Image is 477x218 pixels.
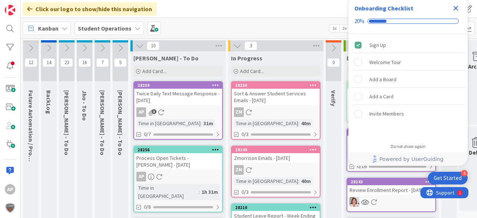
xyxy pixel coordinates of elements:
[347,197,435,207] div: EW
[347,82,435,105] div: 28227Process Pending Change of Status Forms & Requests - [DATE]
[241,188,249,196] span: 0/3
[78,25,132,32] b: Student Operations
[428,172,468,184] div: Open Get Started checklist, remaining modules: 4
[330,90,337,106] span: Verify
[354,18,462,25] div: Checklist progress: 20%
[347,148,435,157] div: EW
[142,68,166,75] span: Add Card...
[298,177,299,185] span: :
[298,119,299,127] span: :
[357,162,367,170] span: 0/16
[369,75,397,84] div: Add a Board
[347,129,435,136] div: 28161
[136,119,200,127] div: Time in [GEOGRAPHIC_DATA]
[16,1,34,10] span: Support
[78,58,91,67] span: 16
[347,89,435,105] div: Process Pending Change of Status Forms & Requests - [DATE]
[234,107,244,117] div: ZM
[347,107,435,117] div: EW
[5,184,15,195] div: AP
[134,153,222,170] div: Process Open Tickets - [PERSON_NAME] - [DATE]
[347,178,435,195] div: 28243Review Enrollment Report - [DATE]
[350,197,359,207] img: EW
[134,172,222,181] div: AP
[133,81,223,140] a: 28259Twice Daily Text Message Response - [DATE]APTime in [GEOGRAPHIC_DATA]:31m0/7
[234,119,298,127] div: Time in [GEOGRAPHIC_DATA]
[299,177,313,185] div: 40m
[144,130,151,138] span: 0/7
[351,37,465,53] div: Sign Up is complete.
[351,71,465,88] div: Add a Board is incomplete.
[347,136,435,145] div: Weekly Enrollment Report - [DATE]
[231,146,320,198] a: 28249Zmorrison Emails - [DATE]ZMTime in [GEOGRAPHIC_DATA]:40m0/3
[391,143,426,149] div: Do not show again
[138,83,222,88] div: 28259
[347,128,436,172] a: 28161Weekly Enrollment Report - [DATE]EW0/16
[96,58,109,67] span: 7
[134,146,222,170] div: 28256Process Open Tickets - [PERSON_NAME] - [DATE]
[235,83,320,88] div: 28250
[200,119,202,127] span: :
[299,119,313,127] div: 40m
[231,81,320,140] a: 28250Sort & Answer Student Services Emails - [DATE]ZMTime in [GEOGRAPHIC_DATA]:40m0/3
[369,92,394,101] div: Add a Card
[134,146,222,153] div: 28256
[347,178,436,212] a: 28243Review Enrollment Report - [DATE]EW
[136,172,146,181] div: AP
[232,146,320,153] div: 28249
[329,25,339,32] span: 1x
[5,5,15,15] img: Visit kanbanzone.com
[235,205,320,210] div: 28210
[232,82,320,105] div: 28250Sort & Answer Student Services Emails - [DATE]
[42,58,55,67] span: 14
[348,34,468,139] div: Checklist items
[23,2,157,16] div: Click our logo to show/hide this navigation
[347,129,435,145] div: 28161Weekly Enrollment Report - [DATE]
[45,90,53,114] span: BackLog
[144,203,151,211] span: 0/8
[232,89,320,105] div: Sort & Answer Student Services Emails - [DATE]
[348,152,468,166] div: Footer
[461,170,468,177] div: 4
[5,203,15,213] img: avatar
[136,184,199,200] div: Time in [GEOGRAPHIC_DATA]
[244,41,257,50] span: 3
[39,3,41,9] div: 1
[347,178,435,185] div: 28243
[379,155,443,164] span: Powered by UserGuiding
[232,204,320,211] div: 28210
[232,146,320,163] div: 28249Zmorrison Emails - [DATE]
[339,25,350,32] span: 2x
[234,177,298,185] div: Time in [GEOGRAPHIC_DATA]
[235,147,320,152] div: 28249
[369,41,386,50] div: Sign Up
[354,4,413,13] div: Onboarding Checklist
[134,107,222,117] div: AP
[234,165,244,175] div: ZM
[327,58,340,67] span: 0
[434,174,462,182] div: Get Started
[240,68,264,75] span: Add Card...
[351,179,435,184] div: 28243
[351,54,465,70] div: Welcome Tour is incomplete.
[114,58,127,67] span: 5
[200,188,220,196] div: 1h 31m
[138,147,222,152] div: 28256
[347,54,361,62] span: Done
[199,188,200,196] span: :
[60,58,73,67] span: 23
[63,90,70,155] span: Emilie - To Do
[347,185,435,195] div: Review Enrollment Report - [DATE]
[369,58,401,67] div: Welcome Tour
[117,90,124,155] span: Eric - To Do
[38,24,59,33] span: Kanban
[354,18,364,25] div: 20%
[202,119,215,127] div: 31m
[27,90,35,192] span: Future Automation / Process Building
[369,109,404,118] div: Invite Members
[134,82,222,89] div: 28259
[347,81,436,122] a: 28227Process Pending Change of Status Forms & Requests - [DATE]EW
[232,165,320,175] div: ZM
[134,89,222,105] div: Twice Daily Text Message Response - [DATE]
[134,82,222,105] div: 28259Twice Daily Text Message Response - [DATE]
